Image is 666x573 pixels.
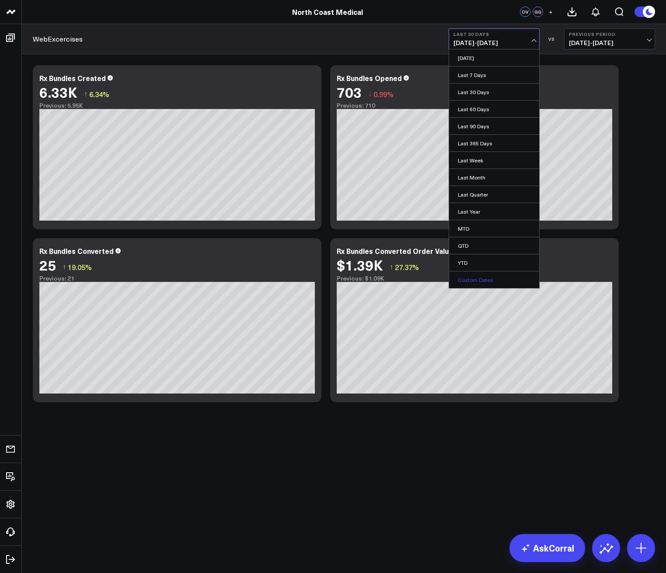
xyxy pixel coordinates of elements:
div: $1.39K [337,257,383,273]
a: AskCorral [509,534,585,562]
button: + [545,7,556,17]
div: Rx Bundles Converted Order Value [337,246,453,256]
div: Rx Bundles Converted [39,246,114,256]
div: Previous: 21 [39,275,315,282]
span: [DATE] - [DATE] [569,39,650,46]
span: 0.99% [373,89,394,99]
span: ↑ [390,261,393,273]
a: Last 365 Days [449,135,539,151]
div: Rx Bundles Created [39,73,106,83]
a: Last Year [449,203,539,220]
button: Last 30 Days[DATE]-[DATE] [449,28,540,49]
a: Custom Dates [449,271,539,288]
span: 6.34% [89,89,109,99]
span: [DATE] - [DATE] [453,39,535,46]
button: Previous Period[DATE]-[DATE] [564,28,655,49]
b: Previous Period [569,32,650,37]
a: Last 30 Days [449,84,539,100]
b: Last 30 Days [453,32,535,37]
a: WebExcercises [33,34,83,44]
span: ↓ [368,88,372,100]
a: Last 7 Days [449,67,539,83]
a: North Coast Medical [292,7,363,17]
div: Rx Bundles Opened [337,73,402,83]
div: Previous: 5.95K [39,102,315,109]
span: 19.05% [68,262,92,272]
a: QTD [449,237,539,254]
div: 703 [337,84,362,100]
a: Last Month [449,169,539,186]
div: DV [520,7,530,17]
a: [DATE] [449,49,539,66]
div: 25 [39,257,56,273]
span: ↑ [84,88,87,100]
a: Last Quarter [449,186,539,203]
a: Last 60 Days [449,101,539,117]
div: VS [544,36,560,42]
a: Last Week [449,152,539,169]
a: MTD [449,220,539,237]
span: 27.37% [395,262,419,272]
span: ↑ [63,261,66,273]
div: GG [533,7,543,17]
div: 6.33K [39,84,77,100]
div: Previous: $1.09K [337,275,612,282]
span: + [549,9,553,15]
a: YTD [449,254,539,271]
div: Previous: 710 [337,102,612,109]
a: Last 90 Days [449,118,539,134]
